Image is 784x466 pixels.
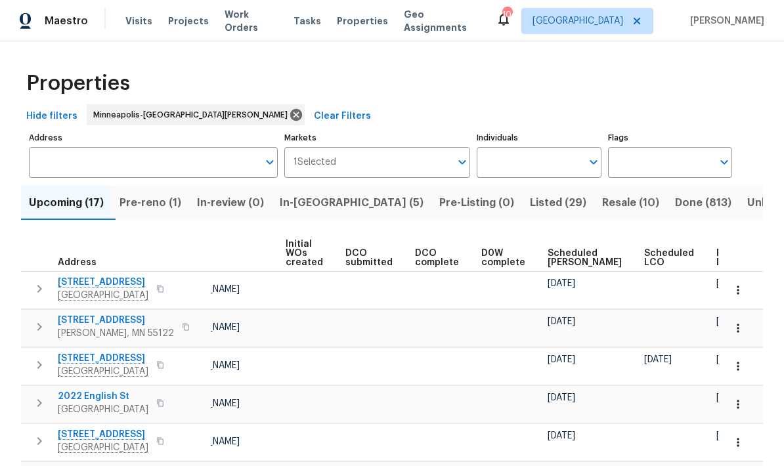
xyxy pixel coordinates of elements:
span: Hide filters [26,108,77,125]
span: Pre-reno (1) [120,194,181,212]
span: [DATE] [548,431,575,440]
label: Markets [284,134,471,142]
span: [DATE] [716,393,744,402]
span: Resale (10) [602,194,659,212]
span: Initial WOs created [286,240,323,267]
span: [DATE] [644,355,672,364]
span: D0W complete [481,249,525,267]
span: Ready Date [716,249,745,267]
span: [GEOGRAPHIC_DATA] [533,14,623,28]
span: Pre-Listing (0) [439,194,514,212]
span: DCO complete [415,249,459,267]
button: Hide filters [21,104,83,129]
span: [STREET_ADDRESS] [58,314,174,327]
span: Clear Filters [314,108,371,125]
span: [DATE] [548,393,575,402]
span: Geo Assignments [404,8,480,34]
span: [DATE] [716,317,744,326]
span: Done (813) [675,194,731,212]
span: Scheduled [PERSON_NAME] [548,249,622,267]
span: [GEOGRAPHIC_DATA] [58,403,148,416]
span: [DATE] [548,279,575,288]
label: Flags [608,134,732,142]
label: Address [29,134,278,142]
button: Open [715,153,733,171]
span: Properties [26,77,130,90]
button: Open [584,153,603,171]
span: [DATE] [716,355,744,364]
span: Listed (29) [530,194,586,212]
span: [DATE] [548,317,575,326]
span: [PERSON_NAME] [685,14,764,28]
span: Work Orders [225,8,278,34]
span: Properties [337,14,388,28]
span: Minneapolis-[GEOGRAPHIC_DATA][PERSON_NAME] [93,108,293,121]
span: [DATE] [548,355,575,364]
span: Upcoming (17) [29,194,104,212]
span: Tasks [294,16,321,26]
span: [PERSON_NAME], MN 55122 [58,327,174,340]
span: Scheduled LCO [644,249,694,267]
span: Projects [168,14,209,28]
span: [DATE] [716,279,744,288]
button: Clear Filters [309,104,376,129]
label: Individuals [477,134,601,142]
span: DCO submitted [345,249,393,267]
span: 2022 English St [58,390,148,403]
button: Open [453,153,471,171]
span: Maestro [45,14,88,28]
span: [DATE] [716,431,744,440]
span: In-[GEOGRAPHIC_DATA] (5) [280,194,424,212]
span: 1 Selected [294,157,336,168]
div: 10 [502,8,512,21]
span: Visits [125,14,152,28]
div: Minneapolis-[GEOGRAPHIC_DATA][PERSON_NAME] [87,104,305,125]
span: In-review (0) [197,194,264,212]
span: Address [58,258,97,267]
button: Open [261,153,279,171]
